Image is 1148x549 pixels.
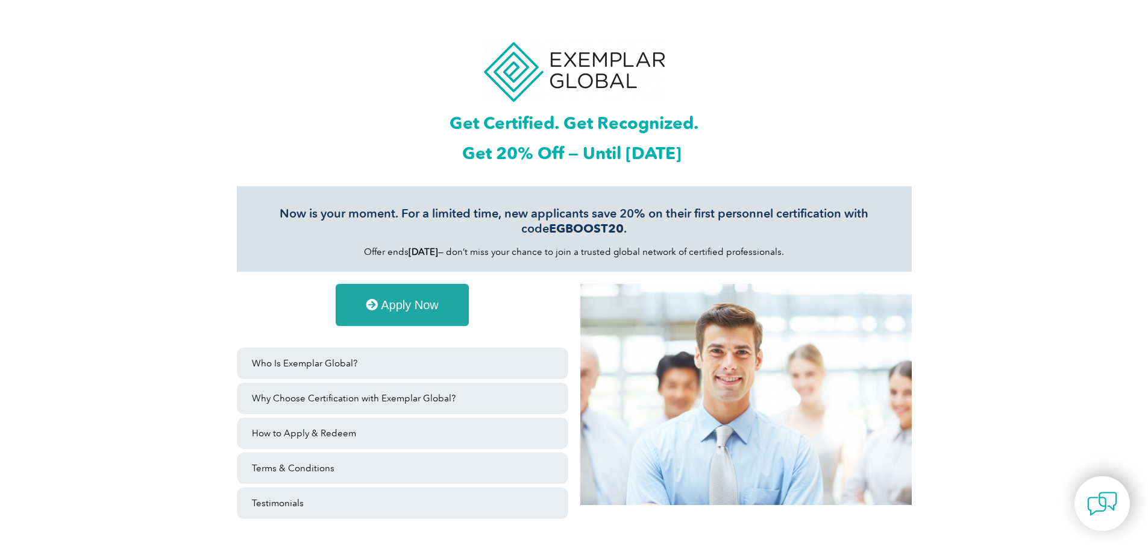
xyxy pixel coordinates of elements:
[237,418,568,449] a: How to Apply & Redeem
[237,488,568,519] a: Testimonials
[237,383,568,414] a: Why Choose Certification with Exemplar Global?
[450,113,698,133] span: Get Certified. Get Recognized.
[462,143,682,163] span: Get 20% Off — Until [DATE]
[336,284,469,326] a: Apply Now
[549,221,624,236] strong: EGBOOST20
[255,206,894,236] h3: Now is your moment. For a limited time, new applicants save 20% on their first personnel certific...
[381,299,439,311] span: Apply Now
[237,453,568,484] a: Terms & Conditions
[255,245,894,259] p: Offer ends — don’t miss your chance to join a trusted global network of certified professionals.
[237,348,568,379] a: Who Is Exemplar Global?
[409,246,438,257] b: [DATE]
[1087,489,1117,519] img: contact-chat.png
